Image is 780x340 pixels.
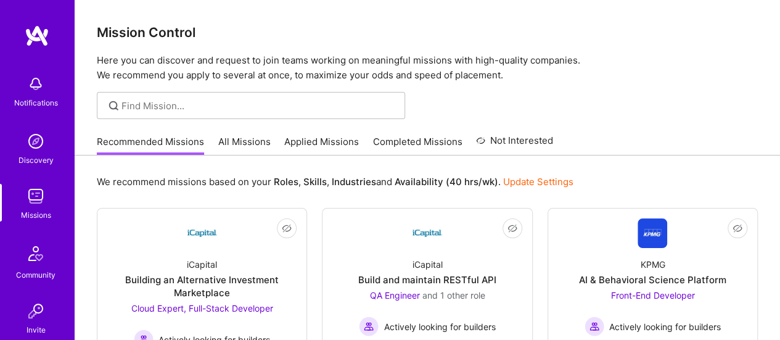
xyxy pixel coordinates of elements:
div: Invite [27,323,46,336]
img: Actively looking for builders [585,317,604,336]
div: Community [16,268,55,281]
i: icon EyeClosed [733,223,742,233]
img: Invite [23,299,48,323]
a: Update Settings [503,176,573,188]
img: Company Logo [187,218,217,248]
div: Discovery [18,154,54,167]
span: Cloud Expert, Full-Stack Developer [131,303,273,313]
div: Notifications [14,96,58,109]
div: Build and maintain RESTful API [358,273,496,286]
a: Recommended Missions [97,135,204,155]
img: teamwork [23,184,48,209]
img: Actively looking for builders [359,317,379,336]
h3: Mission Control [97,25,758,40]
div: AI & Behavioral Science Platform [579,273,726,286]
div: KPMG [640,258,665,271]
img: bell [23,72,48,96]
img: Company Logo [638,218,667,248]
p: Here you can discover and request to join teams working on meaningful missions with high-quality ... [97,53,758,83]
a: Applied Missions [284,135,359,155]
span: and 1 other role [422,290,485,301]
img: Community [21,239,51,268]
input: Find Mission... [121,99,396,112]
div: iCapital [412,258,442,271]
span: Actively looking for builders [609,320,721,333]
b: Industries [332,176,376,188]
b: Availability (40 hrs/wk) [395,176,498,188]
img: discovery [23,129,48,154]
span: Actively looking for builders [384,320,495,333]
a: Not Interested [476,133,553,155]
b: Skills [303,176,327,188]
div: iCapital [187,258,217,271]
div: Missions [21,209,51,222]
i: icon EyeClosed [507,223,517,233]
a: All Missions [218,135,271,155]
i: icon SearchGrey [107,99,121,113]
div: Building an Alternative Investment Marketplace [107,273,297,299]
span: QA Engineer [369,290,419,301]
p: We recommend missions based on your , , and . [97,175,573,188]
img: Company Logo [413,218,442,248]
img: logo [25,25,49,47]
a: Completed Missions [373,135,462,155]
i: icon EyeClosed [282,223,292,233]
span: Front-End Developer [610,290,694,301]
b: Roles [274,176,298,188]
